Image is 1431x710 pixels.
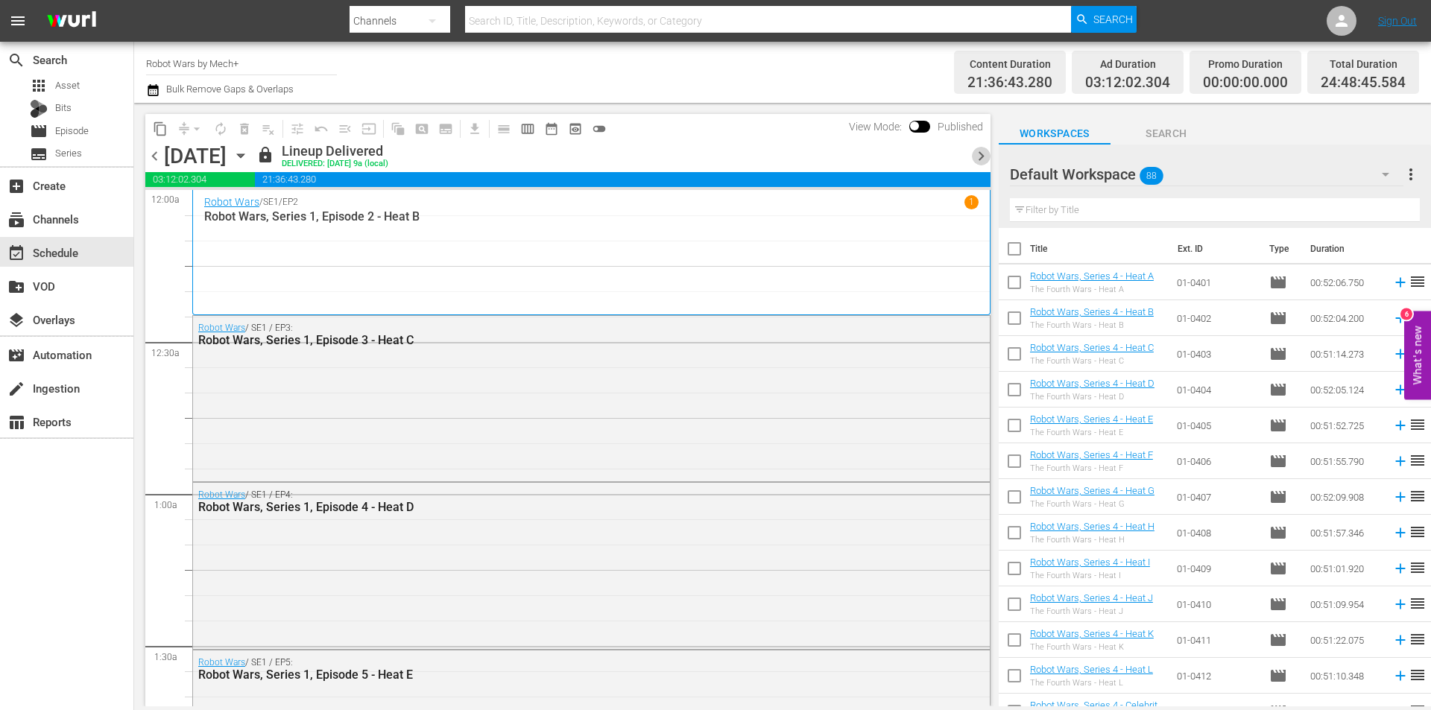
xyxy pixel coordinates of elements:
span: Workspaces [999,124,1111,143]
span: Bits [55,101,72,115]
span: preview_outlined [568,121,583,136]
span: VOD [7,278,25,296]
div: The Fourth Wars - Heat K [1030,642,1154,652]
span: menu [9,12,27,30]
span: Episode [1269,452,1287,470]
span: Reports [7,413,25,431]
span: Schedule [7,244,25,262]
span: Episode [30,122,48,140]
svg: Add to Schedule [1392,596,1409,612]
img: ans4CAIJ8jUAAAAAAAAAAAAAAAAAAAAAAAAgQb4GAAAAAAAAAAAAAAAAAAAAAAAAJMjXAAAAAAAAAAAAAAAAAAAAAAAAgAT5G... [36,4,107,39]
a: Robot Wars, Series 4 - Heat B [1030,306,1154,317]
a: Robot Wars, Series 4 - Heat A [1030,270,1154,282]
div: / SE1 / EP4: [198,489,903,514]
button: Open Feedback Widget [1404,311,1431,399]
span: Select an event to delete [233,117,256,141]
span: reorder [1409,487,1427,505]
svg: Add to Schedule [1392,346,1409,362]
span: Week Calendar View [516,117,540,141]
td: 01-0405 [1171,408,1263,443]
div: DELIVERED: [DATE] 9a (local) [282,159,388,169]
span: Copy Lineup [148,117,172,141]
td: 00:51:09.954 [1304,586,1386,622]
td: 00:51:14.273 [1304,336,1386,372]
span: reorder [1409,595,1427,612]
span: Episode [1269,524,1287,542]
div: 6 [1400,308,1412,320]
span: Search [1111,124,1222,143]
span: Episode [1269,631,1287,649]
td: 00:51:52.725 [1304,408,1386,443]
td: 00:52:05.124 [1304,372,1386,408]
span: chevron_left [145,147,164,165]
span: Fill episodes with ad slates [333,117,357,141]
div: Robot Wars, Series 1, Episode 5 - Heat E [198,668,903,682]
span: Bulk Remove Gaps & Overlaps [164,83,294,95]
th: Title [1030,228,1169,270]
td: 01-0408 [1171,515,1263,551]
span: Month Calendar View [540,117,563,141]
span: Clear Lineup [256,117,280,141]
span: 88 [1140,160,1163,191]
span: Asset [30,77,48,95]
td: 00:52:04.200 [1304,300,1386,336]
span: 03:12:02.304 [1085,75,1170,92]
span: lock [256,146,274,164]
td: 01-0412 [1171,658,1263,694]
a: Robot Wars, Series 4 - Heat F [1030,449,1153,460]
span: Remove Gaps & Overlaps [172,117,209,141]
span: Automation [7,346,25,364]
a: Robot Wars [204,196,259,208]
svg: Add to Schedule [1392,274,1409,291]
span: Episode [1269,345,1287,363]
p: / [259,197,263,207]
div: The Fourth Wars - Heat J [1030,606,1153,616]
svg: Add to Schedule [1392,560,1409,577]
span: Create Search Block [410,117,434,141]
span: Refresh All Search Blocks [381,114,410,143]
span: 03:12:02.304 [145,172,255,187]
svg: Add to Schedule [1392,310,1409,326]
span: View Mode: [841,121,909,133]
div: Robot Wars, Series 1, Episode 3 - Heat C [198,333,903,347]
button: more_vert [1402,156,1420,192]
td: 00:51:55.790 [1304,443,1386,479]
td: 01-0409 [1171,551,1263,586]
div: The Fourth Wars - Heat D [1030,392,1154,402]
td: 01-0402 [1171,300,1263,336]
div: Ad Duration [1085,54,1170,75]
p: EP2 [282,197,298,207]
span: Episode [1269,416,1287,434]
a: Robot Wars, Series 4 - Heat J [1030,592,1153,603]
span: Toggle to switch from Published to Draft view. [909,121,920,131]
span: Loop Content [209,117,233,141]
a: Robot Wars, Series 4 - Heat I [1030,557,1150,568]
span: Search [7,51,25,69]
td: 00:52:06.750 [1304,264,1386,300]
a: Robot Wars, Series 4 - Heat E [1030,413,1153,425]
span: Create Series Block [434,117,458,141]
div: / SE1 / EP3: [198,323,903,347]
span: Episode [1269,560,1287,577]
div: Default Workspace [1010,153,1403,195]
span: reorder [1409,451,1427,469]
span: reorder [1409,630,1427,648]
div: Lineup Delivered [282,143,388,159]
a: Robot Wars [198,323,245,333]
p: Robot Wars, Series 1, Episode 2 - Heat B [204,209,979,224]
div: / SE1 / EP5: [198,657,903,682]
div: Bits [30,100,48,118]
div: The Fourth Wars - Heat E [1030,428,1153,437]
span: reorder [1409,416,1427,434]
button: Search [1071,6,1137,33]
span: Search [1093,6,1133,33]
p: 1 [969,197,974,207]
span: reorder [1409,523,1427,541]
span: date_range_outlined [544,121,559,136]
span: 24:48:45.584 [1321,75,1406,92]
svg: Add to Schedule [1392,632,1409,648]
div: Content Duration [967,54,1052,75]
span: content_copy [153,121,168,136]
span: 00:00:00.000 [1203,75,1288,92]
div: Total Duration [1321,54,1406,75]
